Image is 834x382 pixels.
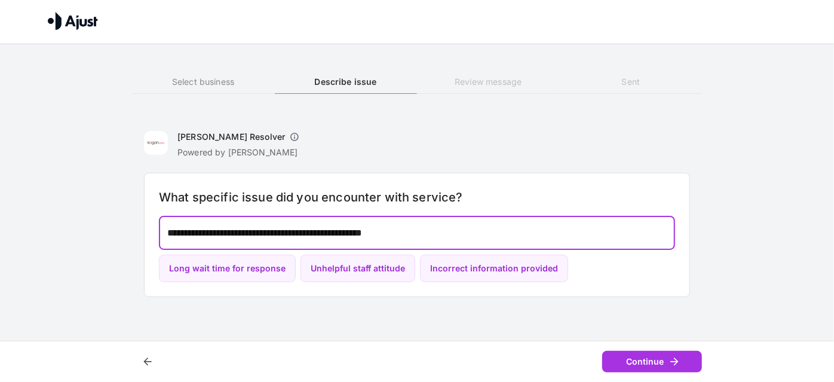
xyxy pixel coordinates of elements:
h6: Review message [417,75,559,88]
button: Unhelpful staff attitude [301,255,415,283]
h6: What specific issue did you encounter with service? [159,188,675,207]
img: Ajust [48,12,98,30]
h6: Sent [560,75,702,88]
button: Long wait time for response [159,255,296,283]
h6: [PERSON_NAME] Resolver [177,131,285,143]
button: Incorrect information provided [420,255,568,283]
button: Continue [602,351,702,373]
img: Kogan [144,131,168,155]
h6: Select business [132,75,274,88]
h6: Describe issue [275,75,417,88]
p: Powered by [PERSON_NAME] [177,146,304,158]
